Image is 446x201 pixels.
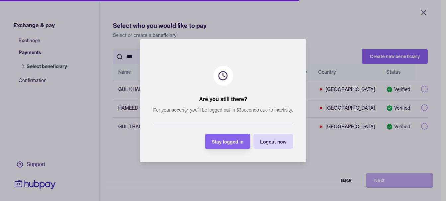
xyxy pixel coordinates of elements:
p: For your security, you’ll be logged out in seconds due to inactivity. [153,106,293,114]
button: Stay logged in [205,134,250,149]
button: Logout now [253,134,293,149]
span: Logout now [260,139,286,144]
strong: 53 [236,107,241,113]
span: Stay logged in [212,139,243,144]
h2: Are you still there? [199,96,247,103]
